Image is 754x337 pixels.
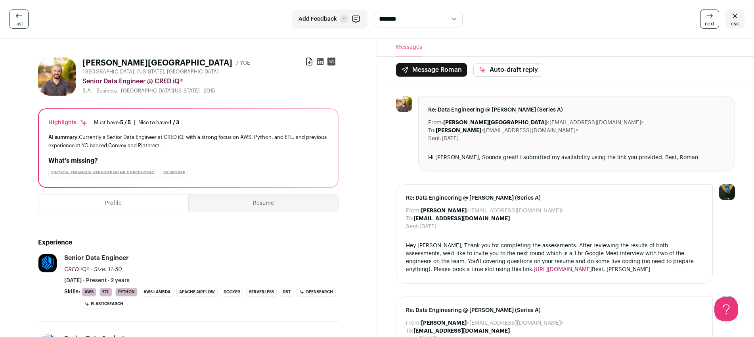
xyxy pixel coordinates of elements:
[292,10,367,29] button: Add Feedback F
[406,242,703,274] div: Hey [PERSON_NAME], Thank you for completing the assessments. After reviewing the results of both ...
[406,215,413,223] dt: To:
[714,297,738,321] iframe: Help Scout Beacon - Open
[38,254,57,272] img: a229be285ac48ff1b7e3c836dcb59afbda7dce1891fb6e2d1e4b3e316a8324fb.jpg
[436,127,578,135] dd: <[EMAIL_ADDRESS][DOMAIN_NAME]>
[428,127,436,135] dt: To:
[10,10,29,29] a: last
[421,319,564,327] dd: <[EMAIL_ADDRESS][DOMAIN_NAME]>
[91,267,122,272] span: · Size: 11-50
[428,106,725,114] span: Re: Data Engineering @ [PERSON_NAME] (Series A)
[396,96,412,112] img: be85a6d2966af94621eb89e2b0ec26dcc77b701ab5f6c52ce8ff442bc77f01bf
[221,288,243,297] li: Docker
[94,119,131,126] div: Must have:
[419,223,436,231] dd: [DATE]
[82,58,232,69] h1: [PERSON_NAME][GEOGRAPHIC_DATA]
[299,15,337,23] span: Add Feedback
[141,288,173,297] li: AWS Lambda
[413,216,510,221] b: [EMAIL_ADDRESS][DOMAIN_NAME]
[406,319,421,327] dt: From:
[436,128,481,133] b: [PERSON_NAME]
[534,267,592,272] a: [URL][DOMAIN_NAME]
[82,77,339,86] div: Senior Data Engineer @ CRED iQ®
[82,288,96,297] li: AWS
[705,21,714,27] span: next
[428,119,443,127] dt: From:
[138,119,179,126] div: Nice to have:
[473,63,543,77] button: Auto-draft reply
[235,59,250,67] div: 7 YOE
[120,120,131,125] span: 5 / 5
[100,288,112,297] li: ETL
[280,288,293,297] li: dbt
[443,119,644,127] dd: <[EMAIL_ADDRESS][DOMAIN_NAME]>
[64,277,130,285] span: [DATE] - Present · 2 years
[406,306,703,314] span: Re: Data Engineering @ [PERSON_NAME] (Series A)
[38,58,76,96] img: be85a6d2966af94621eb89e2b0ec26dcc77b701ab5f6c52ce8ff442bc77f01bf
[82,300,126,308] li: Elasticsearch
[161,169,188,177] div: CS degree
[421,207,564,215] dd: <[EMAIL_ADDRESS][DOMAIN_NAME]>
[396,39,422,56] button: Messages
[82,69,219,75] span: [GEOGRAPHIC_DATA], [US_STATE], [GEOGRAPHIC_DATA]
[421,208,467,214] b: [PERSON_NAME]
[443,120,547,125] b: [PERSON_NAME][GEOGRAPHIC_DATA]
[15,21,23,27] span: last
[48,133,328,150] div: Currently a Senior Data Engineer at CRED iQ, with a strong focus on AWS, Python, and ETL, and pre...
[719,184,735,200] img: 12031951-medium_jpg
[115,288,138,297] li: Python
[700,10,719,29] a: next
[38,238,339,247] h2: Experience
[428,154,725,162] div: Hi [PERSON_NAME], Sounds great! I submitted my availability using the link you provided. Best, Roman
[406,194,703,202] span: Re: Data Engineering @ [PERSON_NAME] (Series A)
[297,288,336,297] li: OpenSearch
[176,288,218,297] li: Apache Airflow
[48,169,157,177] div: Fintech, Financial Services or HR & Recruiting
[64,288,80,296] span: Skills:
[719,297,735,312] img: 12031951-medium_jpg
[396,63,467,77] button: Message Roman
[428,135,442,143] dt: Sent:
[421,320,467,326] b: [PERSON_NAME]
[246,288,277,297] li: Serverless
[340,15,348,23] span: F
[189,194,338,212] button: Resume
[406,327,413,335] dt: To:
[169,120,179,125] span: 1 / 3
[94,119,179,126] ul: |
[82,88,339,94] div: B.A. - Business - [GEOGRAPHIC_DATA][US_STATE] - 2015
[442,135,459,143] dd: [DATE]
[48,156,328,166] h2: What's missing?
[48,135,79,140] span: AI summary:
[406,207,421,215] dt: From:
[38,194,188,212] button: Profile
[725,10,744,29] a: esc
[406,223,419,231] dt: Sent:
[64,267,89,272] span: CRED iQ®
[48,119,88,127] div: Highlights
[731,21,739,27] span: esc
[413,328,510,334] b: [EMAIL_ADDRESS][DOMAIN_NAME]
[64,254,129,262] div: Senior Data Engineer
